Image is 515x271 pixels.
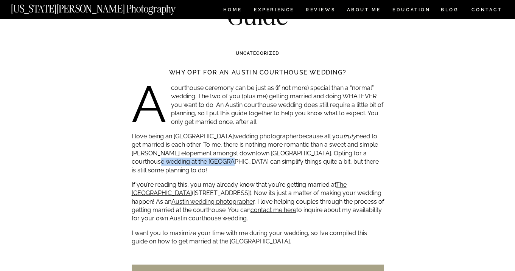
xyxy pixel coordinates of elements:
h3: Why opt for an Austin courthouse wedding? [132,68,384,77]
a: wedding photographer [234,133,299,140]
a: Uncategorized [236,51,280,56]
p: I love being an [GEOGRAPHIC_DATA] because all you need to get married is each other. To me, there... [132,132,384,175]
a: CONTACT [471,6,503,14]
a: BLOG [441,8,459,14]
p: A courthouse ceremony can be just as (if not more) special than a “normal” wedding. The two of yo... [132,84,384,126]
p: If you’re reading this, you may already know that you’re getting married at ([STREET_ADDRESS]). N... [132,181,384,223]
a: contact me here [250,206,296,214]
a: Experience [254,8,294,14]
a: REVIEWS [306,8,334,14]
a: EDUCATION [392,8,431,14]
a: Austin wedding photographer [171,198,254,205]
p: I want you to maximize your time with me during your wedding, so I’ve compiled this guide on how ... [132,229,384,246]
em: truly [343,133,356,140]
a: ABOUT ME [347,8,381,14]
a: HOME [222,8,243,14]
a: [US_STATE][PERSON_NAME] Photography [11,4,201,10]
